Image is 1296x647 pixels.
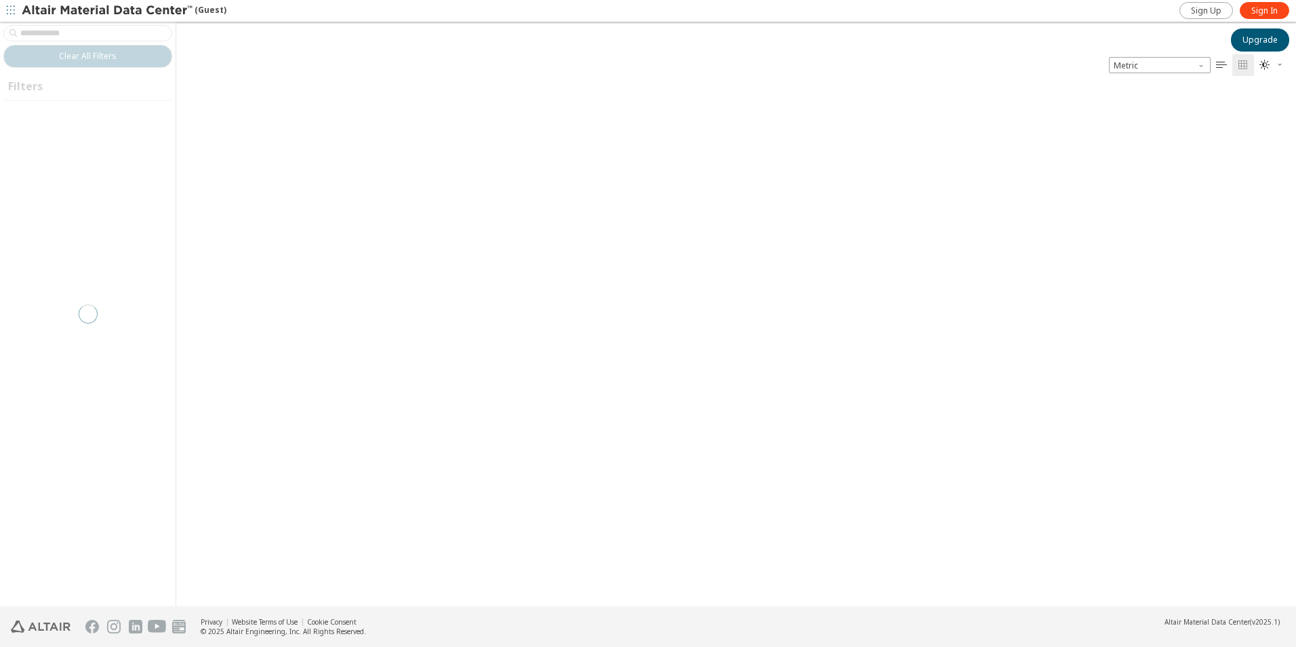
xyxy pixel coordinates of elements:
span: Sign Up [1191,5,1221,16]
button: Tile View [1232,54,1254,76]
span: Sign In [1251,5,1278,16]
a: Privacy [201,617,222,627]
div: (v2025.1) [1165,617,1280,627]
a: Cookie Consent [307,617,357,627]
span: Altair Material Data Center [1165,617,1250,627]
i:  [1238,60,1249,71]
img: Altair Engineering [11,621,70,633]
div: © 2025 Altair Engineering, Inc. All Rights Reserved. [201,627,366,636]
div: (Guest) [22,4,226,18]
span: Metric [1109,57,1211,73]
span: Upgrade [1242,35,1278,45]
img: Altair Material Data Center [22,4,195,18]
a: Website Terms of Use [232,617,298,627]
a: Sign In [1240,2,1289,19]
button: Upgrade [1231,28,1289,52]
div: Unit System [1109,57,1211,73]
a: Sign Up [1179,2,1233,19]
i:  [1259,60,1270,71]
button: Theme [1254,54,1289,76]
button: Table View [1211,54,1232,76]
i:  [1216,60,1227,71]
